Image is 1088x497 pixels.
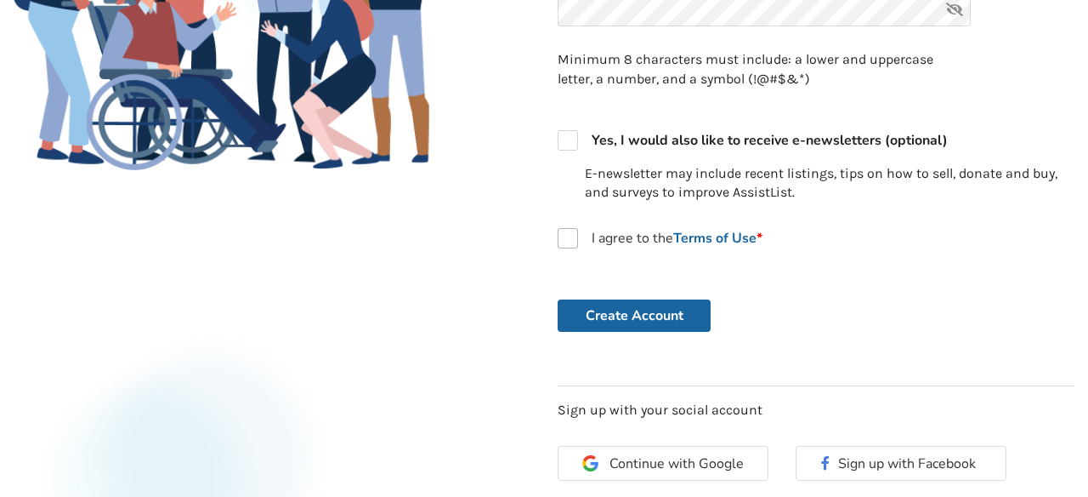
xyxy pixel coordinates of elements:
[609,457,744,471] span: Continue with Google
[558,446,768,481] button: Continue with Google
[558,401,1074,420] p: Sign up with your social account
[673,229,762,248] a: Terms of Use*
[558,50,971,89] p: Minimum 8 characters must include: a lower and uppercase letter, a number, and a symbol (!@#$&*)
[582,455,598,471] img: Google Icon
[585,164,1074,203] p: E-newsletter may include recent listings, tips on how to sell, donate and buy, and surveys to imp...
[558,300,711,332] button: Create Account
[592,131,948,150] strong: Yes, I would also like to receive e-newsletters (optional)
[838,454,982,473] span: Sign up with Facebook
[796,446,1006,481] button: Sign up with Facebook
[558,228,762,248] label: I agree to the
